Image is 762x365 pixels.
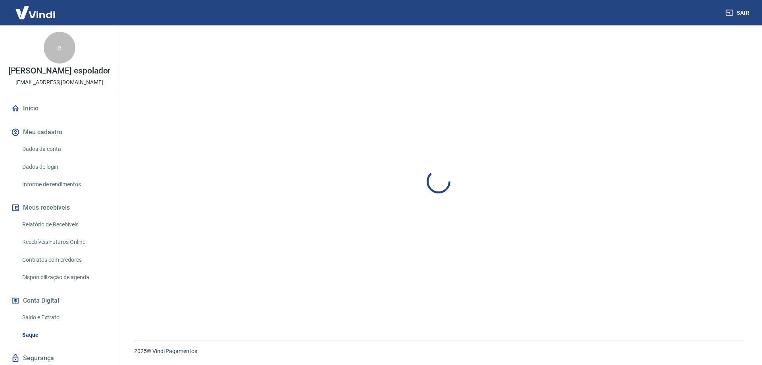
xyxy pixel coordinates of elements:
button: Meu cadastro [10,124,109,141]
p: [PERSON_NAME] espolador [8,67,111,75]
a: Informe de rendimentos [19,176,109,193]
p: [EMAIL_ADDRESS][DOMAIN_NAME] [15,78,103,87]
a: Recebíveis Futuros Online [19,234,109,250]
a: Vindi Pagamentos [152,348,197,354]
button: Sair [724,6,752,20]
a: Dados da conta [19,141,109,157]
a: Contratos com credores [19,252,109,268]
a: Saldo e Extrato [19,309,109,326]
img: Vindi [10,0,61,25]
a: Dados de login [19,159,109,175]
a: Disponibilização de agenda [19,269,109,286]
a: Relatório de Recebíveis [19,216,109,233]
button: Conta Digital [10,292,109,309]
a: Saque [19,327,109,343]
a: Início [10,100,109,117]
button: Meus recebíveis [10,199,109,216]
div: e [44,32,75,64]
p: 2025 © [134,347,743,355]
